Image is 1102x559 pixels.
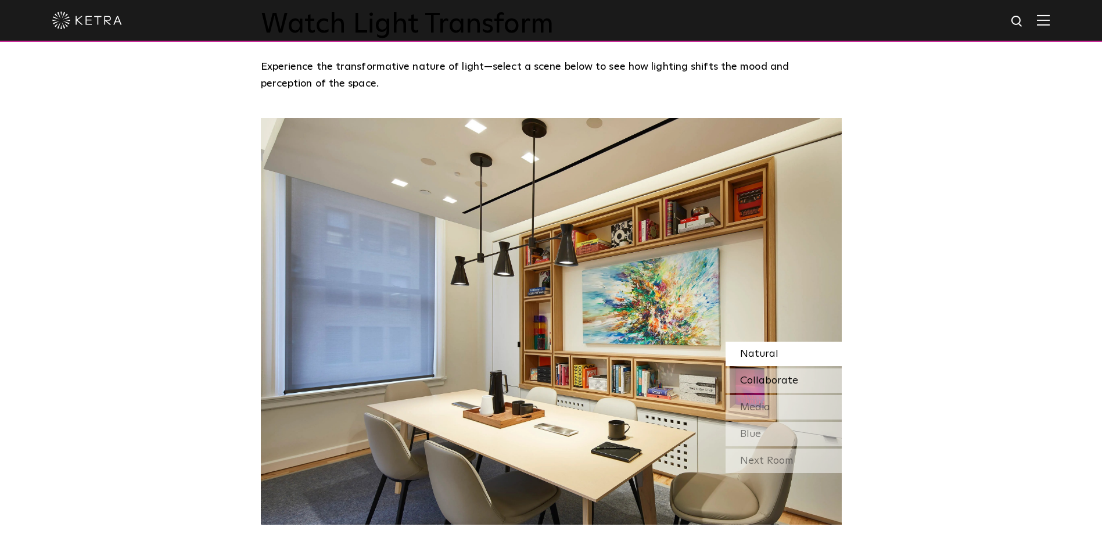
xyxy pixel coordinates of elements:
[740,429,761,439] span: Blue
[740,375,798,386] span: Collaborate
[261,59,836,92] p: Experience the transformative nature of light—select a scene below to see how lighting shifts the...
[740,402,770,413] span: Media
[261,118,842,525] img: SS-Desktop-CEC-07-1
[1037,15,1050,26] img: Hamburger%20Nav.svg
[52,12,122,29] img: ketra-logo-2019-white
[1010,15,1025,29] img: search icon
[740,349,778,359] span: Natural
[726,449,842,473] div: Next Room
